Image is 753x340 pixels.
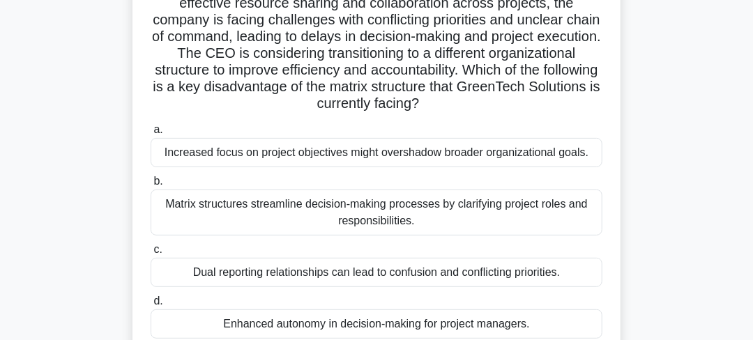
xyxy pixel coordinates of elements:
div: Matrix structures streamline decision-making processes by clarifying project roles and responsibi... [151,190,602,235]
span: c. [153,243,162,255]
div: Increased focus on project objectives might overshadow broader organizational goals. [151,138,602,167]
div: Dual reporting relationships can lead to confusion and conflicting priorities. [151,258,602,287]
span: a. [153,123,162,135]
span: d. [153,295,162,307]
span: b. [153,175,162,187]
div: Enhanced autonomy in decision-making for project managers. [151,309,602,339]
